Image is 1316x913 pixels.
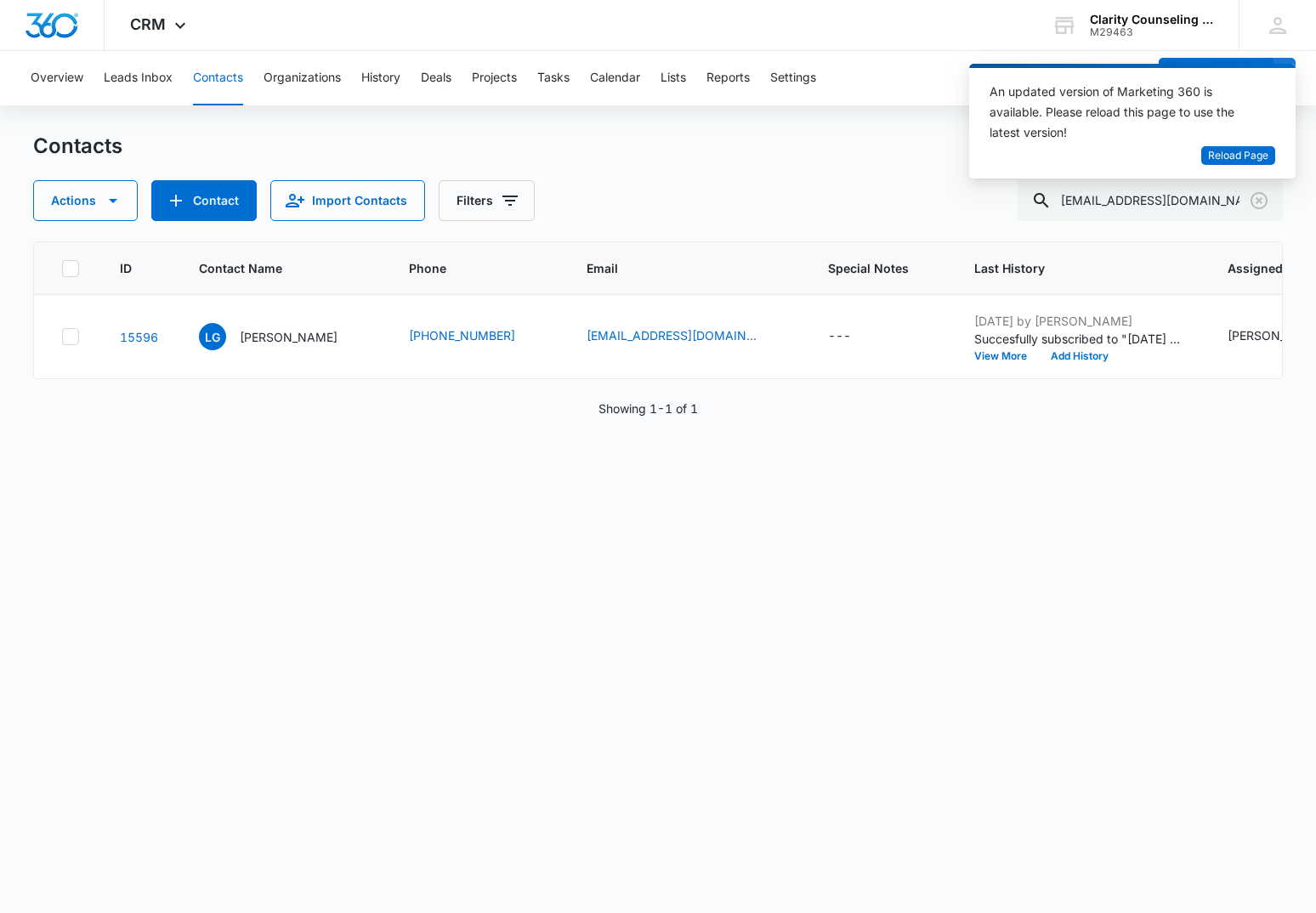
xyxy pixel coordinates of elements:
[587,326,757,344] a: [EMAIL_ADDRESS][DOMAIN_NAME]
[439,180,535,221] button: Filters
[104,51,173,105] button: Leads Inbox
[770,51,816,105] button: Settings
[1090,13,1214,26] div: account name
[587,326,787,347] div: Email - libbygill03@gmail.com - Select to Edit Field
[587,259,763,277] span: Email
[421,51,451,105] button: Deals
[409,259,521,277] span: Phone
[31,51,83,105] button: Overview
[361,51,400,105] button: History
[33,180,138,221] button: Actions
[1159,58,1273,99] button: Add Contact
[537,51,570,105] button: Tasks
[598,400,698,417] p: Showing 1-1 of 1
[1201,146,1275,166] button: Reload Page
[1245,187,1273,214] button: Clear
[33,133,122,159] h1: Contacts
[120,259,133,277] span: ID
[199,323,226,350] span: LG
[270,180,425,221] button: Import Contacts
[828,259,909,277] span: Special Notes
[661,51,686,105] button: Lists
[409,326,546,347] div: Phone - (919) 673-8843 - Select to Edit Field
[151,180,257,221] button: Add Contact
[974,351,1039,361] button: View More
[199,259,343,277] span: Contact Name
[199,323,368,350] div: Contact Name - Libby Gill - Select to Edit Field
[130,15,166,33] span: CRM
[1090,26,1214,38] div: account id
[409,326,515,344] a: [PHONE_NUMBER]
[706,51,750,105] button: Reports
[264,51,341,105] button: Organizations
[974,259,1162,277] span: Last History
[120,330,158,344] a: Navigate to contact details page for Libby Gill
[1039,351,1120,361] button: Add History
[974,330,1187,348] p: Succesfully subscribed to "[DATE] Reminder".
[193,51,243,105] button: Contacts
[1018,180,1283,221] input: Search Contacts
[472,51,517,105] button: Projects
[828,326,882,347] div: Special Notes - - Select to Edit Field
[590,51,640,105] button: Calendar
[1208,148,1268,164] span: Reload Page
[990,82,1255,143] div: An updated version of Marketing 360 is available. Please reload this page to use the latest version!
[828,326,851,347] div: ---
[974,312,1187,330] p: [DATE] by [PERSON_NAME]
[240,328,338,346] p: [PERSON_NAME]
